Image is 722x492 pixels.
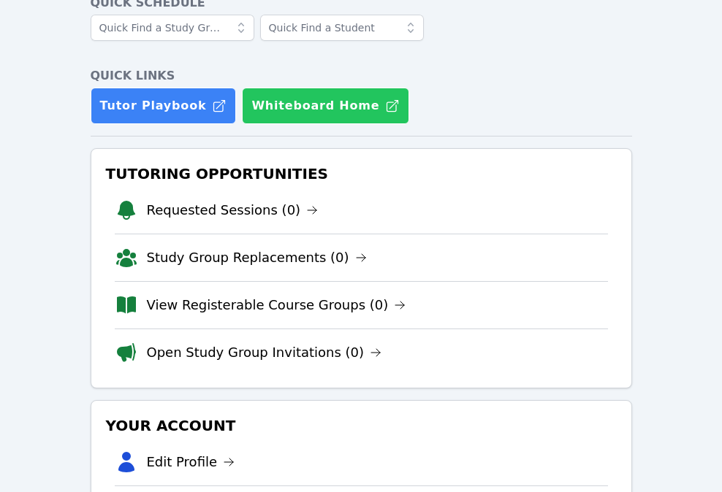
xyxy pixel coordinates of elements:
input: Quick Find a Student [260,15,424,41]
a: View Registerable Course Groups (0) [147,295,406,315]
a: Tutor Playbook [91,88,237,124]
a: Requested Sessions (0) [147,200,319,220]
button: Whiteboard Home [242,88,409,124]
h3: Your Account [103,412,620,439]
a: Edit Profile [147,452,235,472]
input: Quick Find a Study Group [91,15,254,41]
h4: Quick Links [91,67,632,85]
h3: Tutoring Opportunities [103,161,620,187]
a: Open Study Group Invitations (0) [147,342,382,363]
a: Study Group Replacements (0) [147,247,367,268]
